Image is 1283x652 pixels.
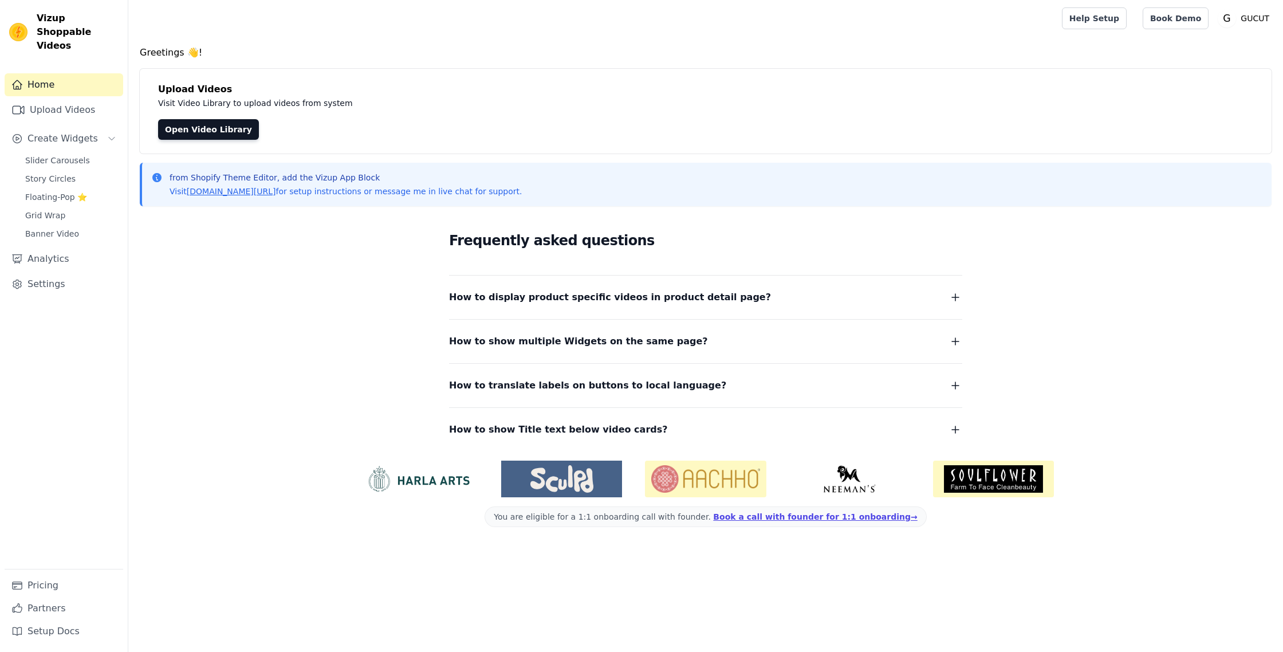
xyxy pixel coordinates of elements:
span: Banner Video [25,228,79,239]
span: Grid Wrap [25,210,65,221]
a: Slider Carousels [18,152,123,168]
img: Soulflower [933,461,1054,497]
p: Visit Video Library to upload videos from system [158,96,671,110]
span: Create Widgets [27,132,98,146]
img: Sculpd US [501,465,622,493]
button: Create Widgets [5,127,123,150]
p: from Shopify Theme Editor, add the Vizup App Block [170,172,522,183]
a: Open Video Library [158,119,259,140]
a: Help Setup [1062,7,1127,29]
p: GUCUT [1236,8,1274,29]
span: How to show Title text below video cards? [449,422,668,438]
a: Book Demo [1143,7,1209,29]
span: Story Circles [25,173,76,184]
button: How to display product specific videos in product detail page? [449,289,962,305]
img: Aachho [645,461,766,497]
span: How to show multiple Widgets on the same page? [449,333,708,349]
a: Story Circles [18,171,123,187]
button: How to show multiple Widgets on the same page? [449,333,962,349]
button: G GUCUT [1218,8,1274,29]
img: HarlaArts [357,465,478,493]
a: Book a call with founder for 1:1 onboarding [713,512,917,521]
a: Grid Wrap [18,207,123,223]
span: Slider Carousels [25,155,90,166]
a: [DOMAIN_NAME][URL] [187,187,276,196]
a: Analytics [5,248,123,270]
p: Visit for setup instructions or message me in live chat for support. [170,186,522,197]
text: G [1223,13,1231,24]
a: Banner Video [18,226,123,242]
span: Floating-Pop ⭐ [25,191,87,203]
img: Vizup [9,23,27,41]
span: How to translate labels on buttons to local language? [449,378,726,394]
h4: Greetings 👋! [140,46,1272,60]
a: Partners [5,597,123,620]
a: Settings [5,273,123,296]
img: Neeman's [789,465,910,493]
h2: Frequently asked questions [449,229,962,252]
button: How to translate labels on buttons to local language? [449,378,962,394]
h4: Upload Videos [158,83,1253,96]
span: Vizup Shoppable Videos [37,11,119,53]
button: How to show Title text below video cards? [449,422,962,438]
span: How to display product specific videos in product detail page? [449,289,771,305]
a: Upload Videos [5,99,123,121]
a: Floating-Pop ⭐ [18,189,123,205]
a: Pricing [5,574,123,597]
a: Home [5,73,123,96]
a: Setup Docs [5,620,123,643]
